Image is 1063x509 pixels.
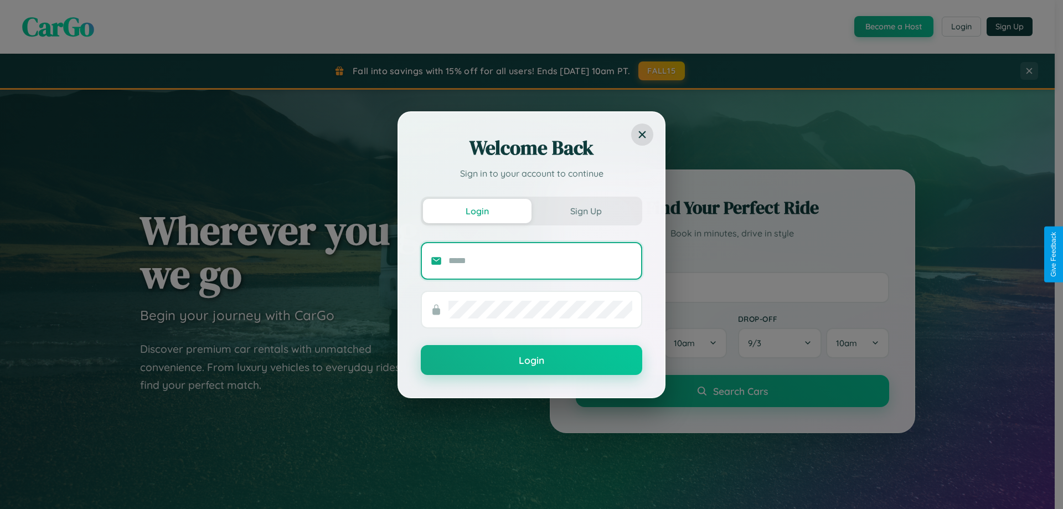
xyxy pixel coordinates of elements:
[421,167,642,180] p: Sign in to your account to continue
[531,199,640,223] button: Sign Up
[423,199,531,223] button: Login
[421,135,642,161] h2: Welcome Back
[421,345,642,375] button: Login
[1050,232,1057,277] div: Give Feedback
